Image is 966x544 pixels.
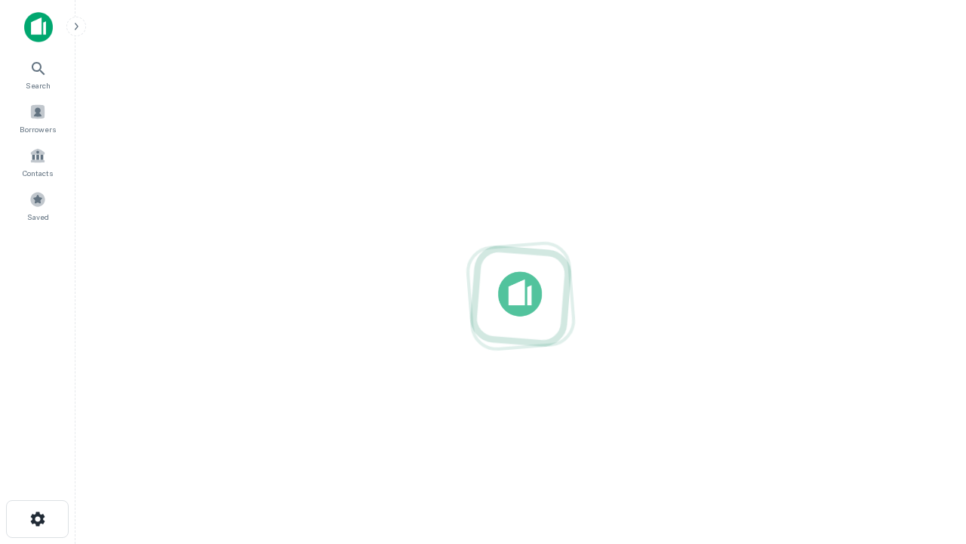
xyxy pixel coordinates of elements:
[20,123,56,135] span: Borrowers
[5,54,71,94] a: Search
[26,79,51,91] span: Search
[24,12,53,42] img: capitalize-icon.png
[27,211,49,223] span: Saved
[5,97,71,138] a: Borrowers
[5,141,71,182] a: Contacts
[23,167,53,179] span: Contacts
[5,185,71,226] a: Saved
[891,375,966,447] iframe: Chat Widget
